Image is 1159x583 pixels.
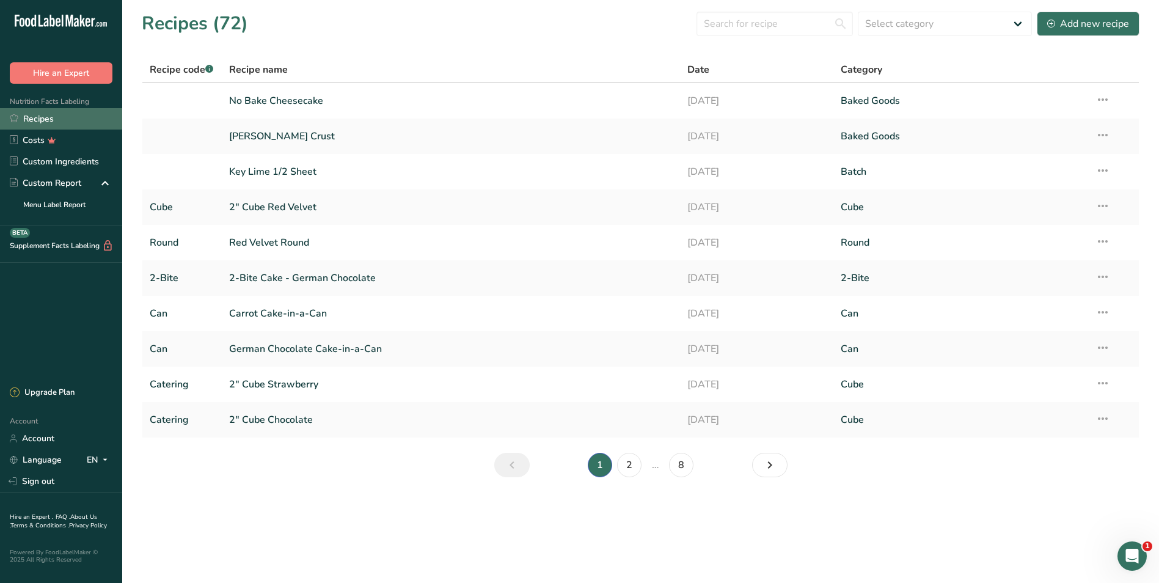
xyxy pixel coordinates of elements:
a: Terms & Conditions . [10,521,69,530]
a: German Chocolate Cake-in-a-Can [229,336,673,362]
a: [DATE] [687,301,825,326]
input: Search for recipe [696,12,853,36]
a: Page 8. [669,453,693,477]
a: About Us . [10,513,97,530]
a: [DATE] [687,88,825,114]
a: Can [841,336,1081,362]
a: Round [150,230,214,255]
h1: Recipes (72) [142,10,248,37]
a: 2-Bite Cake - German Chocolate [229,265,673,291]
a: Batch [841,159,1081,185]
a: 2" Cube Strawberry [229,372,673,397]
a: Language [10,449,62,471]
span: Date [687,62,709,77]
iframe: Intercom live chat [1117,541,1147,571]
a: Cube [150,194,214,220]
span: Recipe code [150,63,213,76]
a: [DATE] [687,265,825,291]
button: Add new recipe [1037,12,1139,36]
a: Can [841,301,1081,326]
a: [DATE] [687,123,825,149]
a: Round [841,230,1081,255]
a: FAQ . [56,513,70,521]
div: BETA [10,228,30,238]
div: Upgrade Plan [10,387,75,399]
a: Red Velvet Round [229,230,673,255]
span: 1 [1143,541,1152,551]
a: Catering [150,372,214,397]
div: Powered By FoodLabelMaker © 2025 All Rights Reserved [10,549,112,563]
a: Previous page [494,453,530,477]
a: [DATE] [687,159,825,185]
a: Catering [150,407,214,433]
span: Category [841,62,882,77]
a: Carrot Cake-in-a-Can [229,301,673,326]
a: Baked Goods [841,88,1081,114]
a: Key Lime 1/2 Sheet [229,159,673,185]
a: [DATE] [687,372,825,397]
div: Custom Report [10,177,81,189]
a: [DATE] [687,194,825,220]
a: Can [150,336,214,362]
a: [DATE] [687,407,825,433]
a: Can [150,301,214,326]
a: 2" Cube Red Velvet [229,194,673,220]
a: [DATE] [687,230,825,255]
a: Next page [752,453,788,477]
a: Hire an Expert . [10,513,53,521]
a: [PERSON_NAME] Crust [229,123,673,149]
a: Cube [841,194,1081,220]
a: 2-Bite [841,265,1081,291]
a: Privacy Policy [69,521,107,530]
a: Baked Goods [841,123,1081,149]
button: Hire an Expert [10,62,112,84]
div: EN [87,453,112,468]
a: Page 2. [617,453,642,477]
a: No Bake Cheesecake [229,88,673,114]
div: Add new recipe [1047,16,1129,31]
a: 2" Cube Chocolate [229,407,673,433]
a: [DATE] [687,336,825,362]
a: Cube [841,372,1081,397]
a: 2-Bite [150,265,214,291]
span: Recipe name [229,62,288,77]
a: Cube [841,407,1081,433]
